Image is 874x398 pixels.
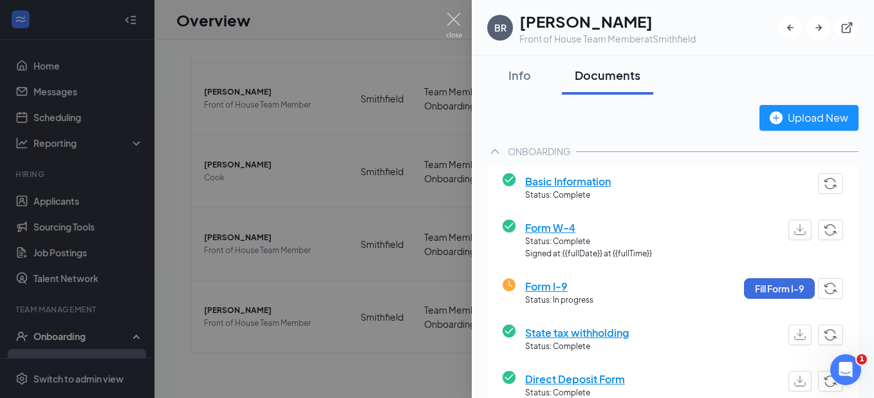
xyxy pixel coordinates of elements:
[770,109,848,126] div: Upload New
[519,10,696,32] h1: [PERSON_NAME]
[525,173,611,189] span: Basic Information
[525,325,629,341] span: State tax withholding
[487,144,503,159] svg: ChevronUp
[575,67,640,83] div: Documents
[525,341,629,353] span: Status: Complete
[500,67,539,83] div: Info
[525,371,625,387] span: Direct Deposit Form
[830,354,861,385] iframe: Intercom live chat
[525,189,611,202] span: Status: Complete
[812,21,825,34] svg: ArrowRight
[525,294,593,307] span: Status: In progress
[857,354,867,365] span: 1
[784,21,797,34] svg: ArrowLeftNew
[494,21,507,34] div: BR
[807,16,830,39] button: ArrowRight
[508,145,571,158] div: ONBOARDING
[779,16,802,39] button: ArrowLeftNew
[525,248,652,260] span: Signed at: {{fullDate}} at {{fullTime}}
[744,278,815,299] button: Fill Form I-9
[519,32,696,45] div: Front of House Team Member at Smithfield
[759,105,859,131] button: Upload New
[835,16,859,39] button: ExternalLink
[525,236,652,248] span: Status: Complete
[841,21,853,34] svg: ExternalLink
[525,220,652,236] span: Form W-4
[525,278,593,294] span: Form I-9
